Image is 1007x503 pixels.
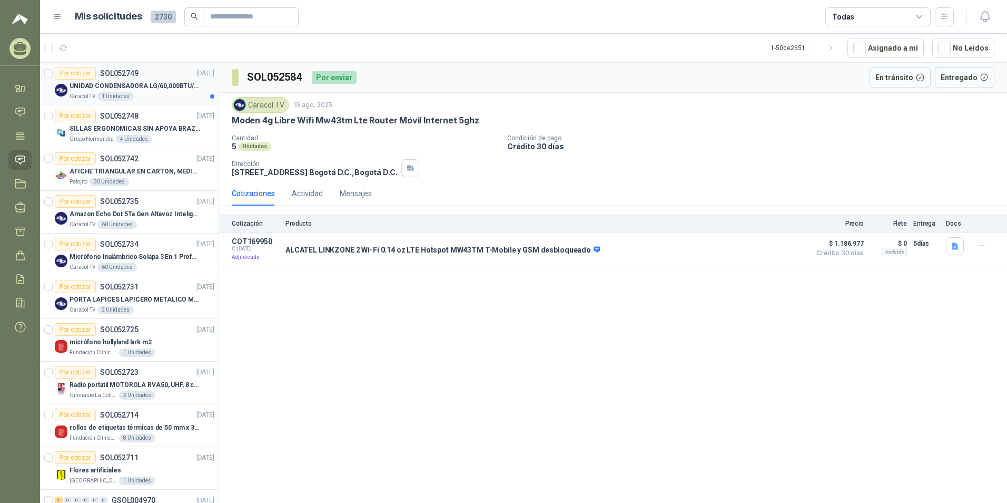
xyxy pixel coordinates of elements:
span: search [191,13,198,20]
p: Adjudicada [232,252,279,263]
p: Fundación Clínica Shaio [70,434,117,442]
p: Cantidad [232,134,499,142]
div: Cotizaciones [232,188,275,199]
div: Por cotizar [55,451,96,464]
div: Todas [832,11,854,23]
div: 60 Unidades [97,220,137,229]
div: 1 Unidades [119,349,155,357]
h3: SOL052584 [247,69,303,85]
p: SILLAS ERGONOMICAS SIN APOYA BRAZOS [70,124,201,134]
div: Mensajes [340,188,372,199]
div: Por cotizar [55,152,96,165]
p: [DATE] [196,410,214,420]
div: Incluido [882,248,907,256]
p: Grupo Normandía [70,135,114,143]
p: SOL052714 [100,411,139,419]
a: Por cotizarSOL052711[DATE] Company LogoFlores artificiales[GEOGRAPHIC_DATA]1 Unidades [40,447,219,490]
img: Company Logo [55,84,67,96]
img: Company Logo [55,340,67,353]
p: Cotización [232,220,279,227]
div: 60 Unidades [97,263,137,272]
p: SOL052731 [100,283,139,291]
div: Por cotizar [55,195,96,208]
div: Por cotizar [55,409,96,421]
p: $ 0 [870,237,907,250]
p: Docs [946,220,967,227]
a: Por cotizarSOL052734[DATE] Company LogoMicrófono Inalámbrico Solapa 3 En 1 Profesional F11-2 X2Ca... [40,234,219,276]
button: No Leídos [932,38,994,58]
span: Crédito 30 días [811,250,864,256]
img: Company Logo [55,468,67,481]
p: rollos de etiquetas térmicas de 50 mm x 30 mm [70,423,201,433]
a: Por cotizarSOL052723[DATE] Company LogoRadio portatil MOTOROLA RVA50, UHF, 8 canales, 500MWGimnas... [40,362,219,404]
p: Fundación Clínica Shaio [70,349,117,357]
div: 1 - 50 de 2651 [771,40,839,56]
div: 1 Unidades [119,477,155,485]
p: SOL052748 [100,112,139,120]
button: Asignado a mi [847,38,924,58]
p: SOL052749 [100,70,139,77]
div: 4 Unidades [116,135,152,143]
div: 1 Unidades [97,92,134,101]
p: Flores artificiales [70,466,121,476]
a: Por cotizarSOL052748[DATE] Company LogoSILLAS ERGONOMICAS SIN APOYA BRAZOSGrupo Normandía4 Unidades [40,105,219,148]
div: Por cotizar [55,323,96,336]
p: AFICHE TRIANGULAR EN CARTON, MEDIDAS 30 CM X 45 CM [70,167,201,177]
div: 2 Unidades [97,306,134,314]
div: Por cotizar [55,110,96,122]
div: Por enviar [312,71,357,84]
h1: Mis solicitudes [75,9,142,24]
img: Company Logo [55,127,67,139]
p: 5 días [913,237,940,250]
p: Condición de pago [507,134,1003,142]
img: Company Logo [55,297,67,310]
button: En tránsito [870,67,931,88]
p: Flete [870,220,907,227]
p: micrófono hollyland lark m2 [70,337,152,347]
img: Company Logo [55,212,67,225]
button: Entregado [935,67,995,88]
p: Producto [285,220,805,227]
span: $ 1.186.977 [811,237,864,250]
p: Moden 4g Libre Wifi Mw43tm Lte Router Móvil Internet 5ghz [232,115,479,126]
p: Radio portatil MOTOROLA RVA50, UHF, 8 canales, 500MW [70,380,201,390]
span: 2730 [151,11,176,23]
p: Caracol TV [70,263,95,272]
a: Por cotizarSOL052731[DATE] Company LogoPORTA LAPICES LAPICERO METALICO MALLA. IGUALES A LOS DEL L... [40,276,219,319]
p: [DATE] [196,154,214,164]
img: Logo peakr [12,13,28,25]
div: 30 Unidades [90,178,129,186]
a: Por cotizarSOL052714[DATE] Company Logorollos de etiquetas térmicas de 50 mm x 30 mmFundación Clí... [40,404,219,447]
p: Caracol TV [70,220,95,229]
span: C: [DATE] [232,246,279,252]
div: Por cotizar [55,238,96,250]
div: Unidades [239,142,271,151]
p: 5 [232,142,236,151]
p: SOL052711 [100,454,139,461]
p: [GEOGRAPHIC_DATA] [70,477,117,485]
p: Precio [811,220,864,227]
p: Gimnasio La Colina [70,391,117,400]
p: Amazon Echo Dot 5Ta Gen Altavoz Inteligente Alexa Azul [70,209,201,219]
p: Micrófono Inalámbrico Solapa 3 En 1 Profesional F11-2 X2 [70,252,201,262]
img: Company Logo [55,383,67,395]
p: ALCATEL LINKZONE 2 Wi-Fi 0.14 oz LTE Hotspot MW43TM T-Mobile y GSM desbloqueado [285,246,600,255]
div: Actividad [292,188,323,199]
img: Company Logo [55,425,67,438]
p: [STREET_ADDRESS] Bogotá D.C. , Bogotá D.C. [232,168,397,177]
p: SOL052734 [100,240,139,248]
div: 8 Unidades [119,434,155,442]
p: Patojito [70,178,87,186]
img: Company Logo [55,169,67,182]
p: [DATE] [196,367,214,378]
p: [DATE] [196,239,214,249]
p: SOL052725 [100,326,139,333]
p: Dirección [232,160,397,168]
div: Caracol TV [232,97,289,113]
a: Por cotizarSOL052749[DATE] Company LogoUNIDAD CONDENSADORA LG/60,000BTU/220V/R410A: ICaracol TV1 ... [40,63,219,105]
img: Company Logo [234,99,245,111]
p: [DATE] [196,282,214,292]
p: Caracol TV [70,306,95,314]
a: Por cotizarSOL052742[DATE] Company LogoAFICHE TRIANGULAR EN CARTON, MEDIDAS 30 CM X 45 CMPatojito... [40,148,219,191]
p: [DATE] [196,111,214,121]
